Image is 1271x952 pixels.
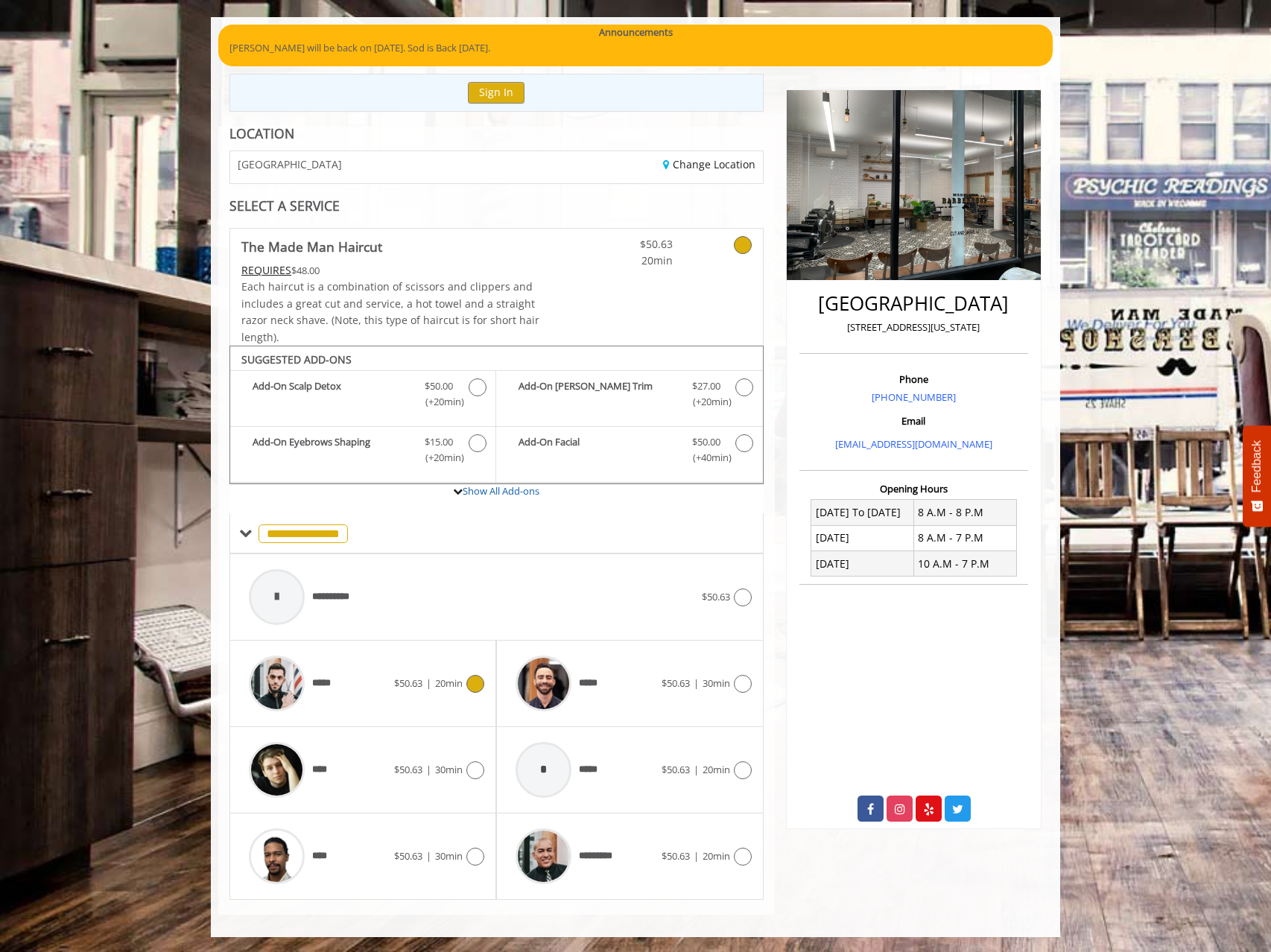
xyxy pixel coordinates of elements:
b: Add-On Facial [519,434,676,466]
span: $50.00 [425,378,453,394]
span: 30min [435,763,463,776]
b: SUGGESTED ADD-ONS [241,352,352,366]
a: [PHONE_NUMBER] [872,390,956,404]
td: [DATE] To [DATE] [811,500,914,525]
label: Add-On Beard Trim [504,378,755,413]
span: $50.63 [662,849,690,863]
label: Add-On Scalp Detox [238,378,488,413]
span: $15.00 [425,434,453,450]
b: Add-On Eyebrows Shaping [253,434,410,466]
div: The Made Man Haircut Add-onS [229,346,764,484]
button: Feedback - Show survey [1243,425,1271,527]
span: (+20min ) [684,394,728,410]
td: 8 A.M - 8 P.M [913,500,1016,525]
span: $50.00 [692,434,720,450]
span: 20min [435,676,463,690]
a: [EMAIL_ADDRESS][DOMAIN_NAME] [835,437,992,451]
span: 20min [703,849,730,863]
b: LOCATION [229,124,294,142]
span: 20min [585,253,673,269]
a: Show All Add-ons [463,484,539,498]
span: (+20min ) [417,450,461,466]
span: (+20min ) [417,394,461,410]
h3: Email [803,416,1024,426]
div: SELECT A SERVICE [229,199,764,213]
span: 20min [703,763,730,776]
h3: Phone [803,374,1024,384]
span: | [426,676,431,690]
b: The Made Man Haircut [241,236,382,257]
b: Announcements [599,25,673,40]
span: $50.63 [662,763,690,776]
span: $50.63 [662,676,690,690]
span: | [426,849,431,863]
span: This service needs some Advance to be paid before we block your appointment [241,263,291,277]
span: | [426,763,431,776]
span: (+40min ) [684,450,728,466]
span: $27.00 [692,378,720,394]
span: 30min [703,676,730,690]
span: | [694,676,699,690]
span: $50.63 [394,763,422,776]
span: $50.63 [585,236,673,253]
span: $50.63 [394,676,422,690]
p: [STREET_ADDRESS][US_STATE] [803,320,1024,335]
span: $50.63 [394,849,422,863]
span: | [694,763,699,776]
b: Add-On [PERSON_NAME] Trim [519,378,676,410]
span: | [694,849,699,863]
td: 10 A.M - 7 P.M [913,551,1016,577]
td: [DATE] [811,551,914,577]
span: 30min [435,849,463,863]
h2: [GEOGRAPHIC_DATA] [803,293,1024,314]
td: 8 A.M - 7 P.M [913,525,1016,550]
a: Change Location [663,157,755,171]
b: Add-On Scalp Detox [253,378,410,410]
td: [DATE] [811,525,914,550]
button: Sign In [468,82,524,104]
span: $50.63 [702,590,730,603]
p: [PERSON_NAME] will be back on [DATE]. Sod is Back [DATE]. [229,40,1042,56]
h3: Opening Hours [799,483,1028,494]
span: [GEOGRAPHIC_DATA] [238,159,342,170]
span: Feedback [1250,440,1264,492]
label: Add-On Eyebrows Shaping [238,434,488,469]
span: Each haircut is a combination of scissors and clippers and includes a great cut and service, a ho... [241,279,539,343]
label: Add-On Facial [504,434,755,469]
div: $48.00 [241,262,541,279]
